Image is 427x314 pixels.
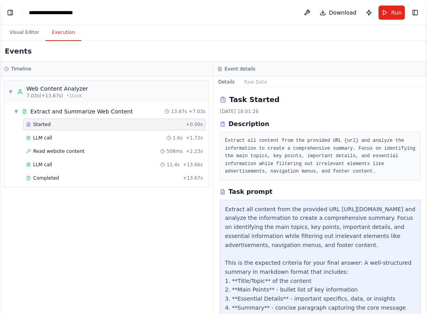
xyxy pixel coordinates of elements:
h2: Events [5,46,32,57]
button: Raw Data [240,76,272,87]
h2: Task Started [229,94,279,105]
button: Show left sidebar [5,7,16,18]
div: Extract and Summarize Web Content [30,108,133,115]
span: Started [33,121,51,128]
button: Run [378,6,405,20]
span: + 13.67s [183,175,203,181]
button: Download [317,6,360,20]
span: Download [329,9,357,17]
button: Execution [45,24,81,41]
div: [DATE] 18:01:26 [220,108,421,115]
span: Read website content [33,148,84,154]
span: 508ms [167,148,183,154]
h3: Timeline [11,66,31,72]
span: + 2.23s [186,148,203,154]
span: LLM call [33,135,52,141]
button: Details [213,76,240,87]
span: + 0.00s [186,121,203,128]
span: + 13.66s [183,162,203,168]
span: + 7.03s [189,108,206,115]
span: ▼ [8,89,13,95]
div: Web Content Analyzer [26,85,88,93]
nav: breadcrumb [29,9,96,17]
span: 7.03s (+13.67s) [26,93,63,99]
span: LLM call [33,162,52,168]
h3: Event details [225,66,255,72]
button: Visual Editor [3,24,45,41]
button: Show right sidebar [410,7,421,18]
span: Run [391,9,402,17]
span: Completed [33,175,59,181]
span: • 1 task [66,93,82,99]
h3: Description [228,119,269,129]
span: 13.67s [171,108,187,115]
span: 11.4s [167,162,180,168]
span: 1.6s [173,135,183,141]
span: + 1.72s [186,135,203,141]
h3: Task prompt [228,187,273,197]
pre: Extract all content from the provided URL {url} and analyze the information to create a comprehen... [225,137,416,176]
span: ▼ [14,108,19,115]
